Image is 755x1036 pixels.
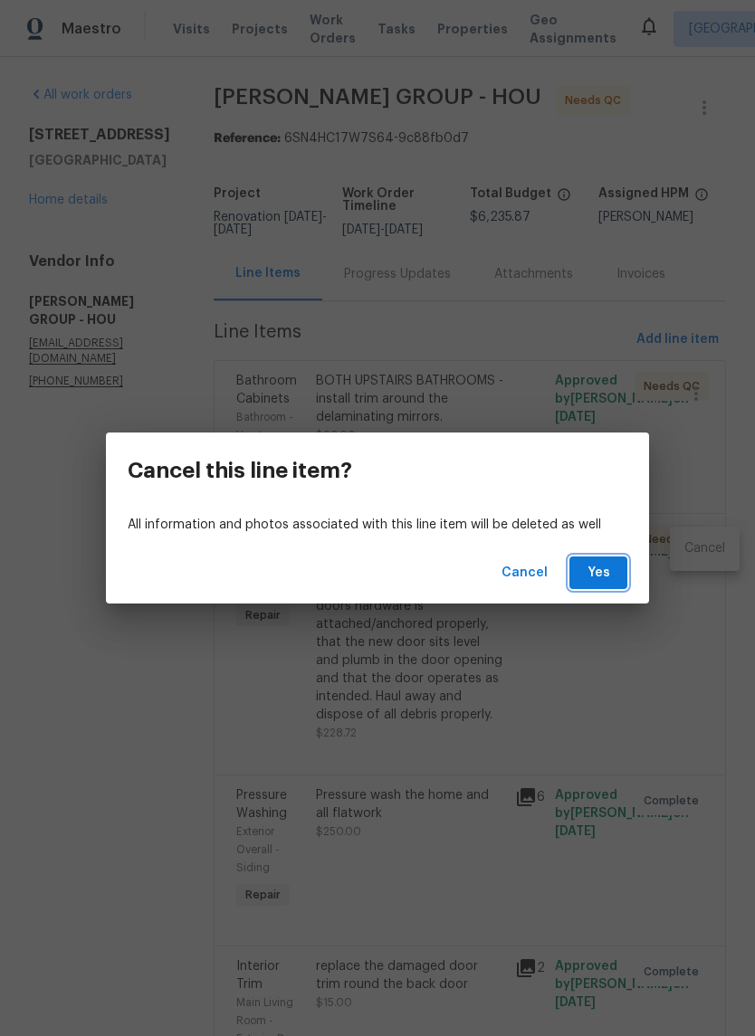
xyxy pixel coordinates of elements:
p: All information and photos associated with this line item will be deleted as well [128,516,627,535]
span: Yes [584,562,613,585]
h3: Cancel this line item? [128,458,352,483]
button: Cancel [494,556,555,590]
span: Cancel [502,562,548,585]
button: Yes [569,556,627,590]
